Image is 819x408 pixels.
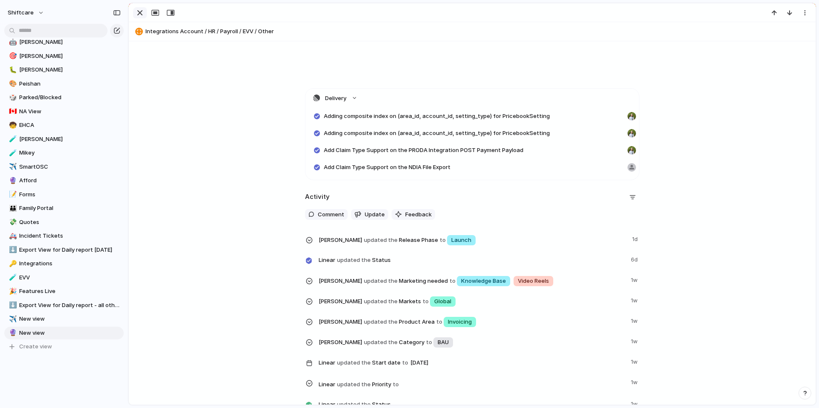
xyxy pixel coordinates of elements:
[145,27,812,36] span: Integrations Account / HR / Payroll / EVV / Other
[8,273,16,282] button: 🧪
[9,314,15,324] div: ✈️
[4,299,124,312] a: ⬇️Export View for Daily report - all other days
[319,336,626,348] span: Category
[8,287,16,296] button: 🎉
[319,380,335,389] span: Linear
[8,246,16,254] button: ⬇️
[392,209,435,220] button: Feedback
[308,142,636,159] a: Add Claim Type Support on the PRODA Integration POST Payment Payload
[319,295,626,307] span: Markets
[8,121,16,129] button: 🧒
[423,297,429,306] span: to
[632,233,639,244] span: 1d
[436,318,442,326] span: to
[9,121,15,130] div: 🧒
[365,210,385,219] span: Update
[4,78,124,90] a: 🎨Peishan
[19,273,121,282] span: EVV
[8,301,16,310] button: ⬇️
[305,89,639,108] button: Delivery
[9,51,15,61] div: 🎯
[9,79,15,89] div: 🎨
[8,93,16,102] button: 🎲
[19,176,121,185] span: Afford
[4,313,124,325] a: ✈️New view
[9,106,15,116] div: 🇨🇦
[631,336,639,346] span: 1w
[324,146,523,155] span: Add Claim Type Support on the PRODA Integration POST Payment Payload
[631,295,639,305] span: 1w
[8,38,16,46] button: 🤖
[19,93,121,102] span: Parked/Blocked
[9,273,15,282] div: 🧪
[8,149,16,157] button: 🧪
[9,148,15,158] div: 🧪
[4,202,124,215] a: 👪Family Portal
[319,318,362,326] span: [PERSON_NAME]
[4,244,124,256] a: ⬇️Export View for Daily report [DATE]
[8,107,16,116] button: 🇨🇦
[405,210,432,219] span: Feedback
[8,232,16,240] button: 🚑
[4,63,124,76] a: 🐛[PERSON_NAME]
[19,38,121,46] span: [PERSON_NAME]
[631,356,639,366] span: 1w
[4,133,124,146] div: 🧪[PERSON_NAME]
[19,204,121,213] span: Family Portal
[9,162,15,172] div: ✈️
[9,231,15,241] div: 🚑
[4,271,124,284] a: 🧪EVV
[364,236,398,244] span: updated the
[4,257,124,270] a: 🔑Integrations
[4,285,124,298] a: 🎉Features Live
[518,277,549,285] span: Video Reels
[4,174,124,187] a: 🔮Afford
[319,254,626,266] span: Status
[9,328,15,338] div: 🔮
[4,161,124,173] a: ✈️SmartOSC
[8,259,16,268] button: 🔑
[19,232,121,240] span: Incident Tickets
[9,37,15,47] div: 🤖
[319,356,626,369] span: Start date
[19,163,121,171] span: SmartOSC
[4,91,124,104] a: 🎲Parked/Blocked
[631,315,639,325] span: 1w
[426,338,432,347] span: to
[324,112,550,121] span: Adding composite index on (area_id, account_id, setting_type) for PricebookSetting
[8,329,16,337] button: 🔮
[305,192,330,202] h2: Activity
[19,315,121,323] span: New view
[319,297,362,306] span: [PERSON_NAME]
[319,277,362,285] span: [PERSON_NAME]
[8,66,16,74] button: 🐛
[4,36,124,49] div: 🤖[PERSON_NAME]
[4,147,124,159] div: 🧪Mikey
[8,218,16,227] button: 💸
[19,301,121,310] span: Export View for Daily report - all other days
[308,159,636,176] a: Add Claim Type Support on the NDIA File Export
[9,134,15,144] div: 🧪
[448,318,472,326] span: Invoicing
[19,80,121,88] span: Peishan
[133,25,812,38] button: Integrations Account / HR / Payroll / EVV / Other
[9,190,15,199] div: 📝
[319,359,335,367] span: Linear
[4,105,124,118] a: 🇨🇦NA View
[4,119,124,132] a: 🧒EHCA
[19,246,121,254] span: Export View for Daily report [DATE]
[8,9,34,17] span: shiftcare
[19,66,121,74] span: [PERSON_NAME]
[19,149,121,157] span: Mikey
[9,259,15,269] div: 🔑
[337,359,371,367] span: updated the
[9,204,15,213] div: 👪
